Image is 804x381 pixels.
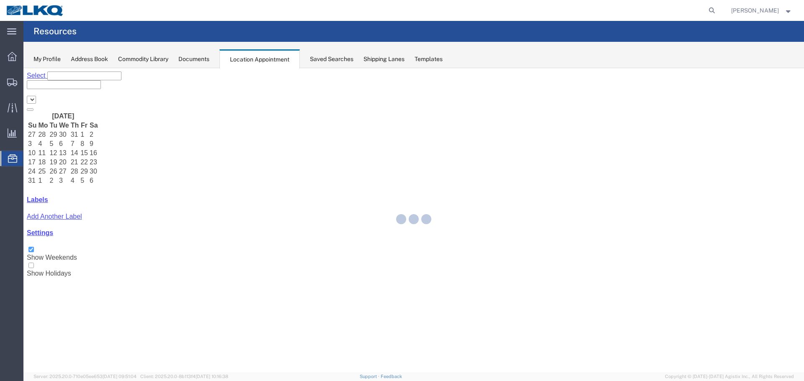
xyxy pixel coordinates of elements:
[35,62,46,71] td: 30
[66,62,75,71] td: 2
[57,72,65,80] td: 8
[26,53,34,61] th: Tu
[3,4,22,11] span: Select
[47,53,56,61] th: Th
[47,99,56,107] td: 28
[3,128,25,135] a: Labels
[4,99,13,107] td: 24
[4,72,13,80] td: 3
[3,194,48,209] label: Show Holidays
[47,108,56,117] td: 4
[6,4,64,17] img: logo
[71,55,108,64] div: Address Book
[178,55,209,64] div: Documents
[731,6,779,15] span: William Haney
[47,62,56,71] td: 31
[14,44,65,52] th: [DATE]
[35,108,46,117] td: 3
[33,55,61,64] div: My Profile
[14,81,25,89] td: 11
[26,72,34,80] td: 5
[4,53,13,61] th: Su
[47,90,56,98] td: 21
[26,99,34,107] td: 26
[3,178,54,193] label: Show Weekends
[26,90,34,98] td: 19
[57,108,65,117] td: 5
[4,90,13,98] td: 17
[4,108,13,117] td: 31
[26,81,34,89] td: 12
[310,55,353,64] div: Saved Searches
[47,72,56,80] td: 7
[5,179,10,184] input: Show Weekends
[360,374,381,379] a: Support
[14,99,25,107] td: 25
[140,374,228,379] span: Client: 2025.20.0-8b113f4
[219,49,300,69] div: Location Appointment
[57,53,65,61] th: Fr
[26,108,34,117] td: 2
[731,5,793,15] button: [PERSON_NAME]
[57,99,65,107] td: 29
[4,81,13,89] td: 10
[57,62,65,71] td: 1
[363,55,405,64] div: Shipping Lanes
[35,53,46,61] th: We
[47,81,56,89] td: 14
[33,374,137,379] span: Server: 2025.20.0-710e05ee653
[381,374,402,379] a: Feedback
[3,161,30,168] a: Settings
[35,72,46,80] td: 6
[66,81,75,89] td: 16
[14,108,25,117] td: 1
[415,55,443,64] div: Templates
[57,81,65,89] td: 15
[196,374,228,379] span: [DATE] 10:16:38
[118,55,168,64] div: Commodity Library
[3,145,59,152] a: Add Another Label
[14,53,25,61] th: Mo
[66,72,75,80] td: 9
[35,90,46,98] td: 20
[57,90,65,98] td: 22
[14,90,25,98] td: 18
[5,194,10,200] input: Show Holidays
[4,62,13,71] td: 27
[35,81,46,89] td: 13
[665,373,794,380] span: Copyright © [DATE]-[DATE] Agistix Inc., All Rights Reserved
[103,374,137,379] span: [DATE] 09:51:04
[3,4,24,11] a: Select
[35,99,46,107] td: 27
[66,99,75,107] td: 30
[14,62,25,71] td: 28
[26,62,34,71] td: 29
[66,108,75,117] td: 6
[33,21,77,42] h4: Resources
[66,90,75,98] td: 23
[66,53,75,61] th: Sa
[14,72,25,80] td: 4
